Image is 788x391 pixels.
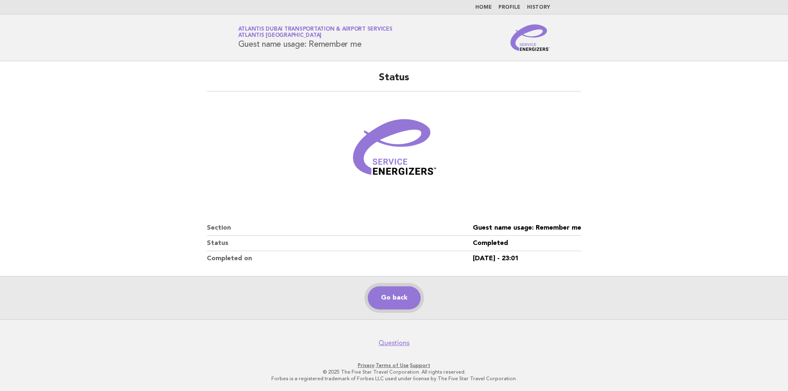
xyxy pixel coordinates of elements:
dt: Status [207,236,473,251]
a: Atlantis Dubai Transportation & Airport ServicesAtlantis [GEOGRAPHIC_DATA] [238,26,393,38]
a: Profile [498,5,520,10]
a: Home [475,5,492,10]
a: Privacy [358,362,374,368]
span: Atlantis [GEOGRAPHIC_DATA] [238,33,322,38]
img: Service Energizers [510,24,550,51]
p: © 2025 The Five Star Travel Corporation. All rights reserved. [141,369,647,375]
h2: Status [207,71,581,91]
a: Terms of Use [376,362,409,368]
a: Go back [368,286,421,309]
p: Forbes is a registered trademark of Forbes LLC used under license by The Five Star Travel Corpora... [141,375,647,382]
dd: [DATE] - 23:01 [473,251,581,266]
dd: Guest name usage: Remember me [473,221,581,236]
dd: Completed [473,236,581,251]
dt: Completed on [207,251,473,266]
p: · · [141,362,647,369]
dt: Section [207,221,473,236]
a: Support [410,362,430,368]
img: Verified [345,101,444,201]
a: Questions [378,339,410,347]
h1: Guest name usage: Remember me [238,27,393,48]
a: History [527,5,550,10]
